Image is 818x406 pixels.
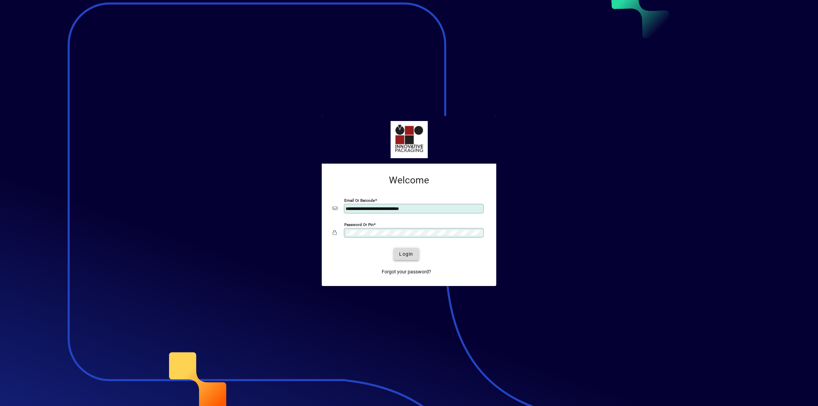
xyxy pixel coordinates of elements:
[394,248,419,260] button: Login
[344,222,374,227] mat-label: Password or Pin
[382,268,431,275] span: Forgot your password?
[333,175,485,186] h2: Welcome
[399,251,413,258] span: Login
[379,266,434,278] a: Forgot your password?
[344,198,375,203] mat-label: Email or Barcode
